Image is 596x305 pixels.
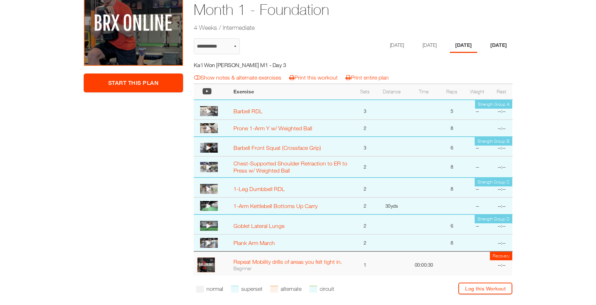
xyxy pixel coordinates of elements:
[464,84,491,100] th: Weight
[233,125,312,131] a: Prone 1-Arm Y w/ Weighted Ball
[491,197,512,214] td: --:--
[408,84,440,100] th: Time
[194,23,458,32] h2: 4 Weeks / Intermediate
[491,214,512,234] td: --:--
[376,84,408,100] th: Distance
[354,84,375,100] th: Sets
[200,123,218,133] img: thumbnail.png
[354,197,375,214] td: 2
[440,120,464,137] td: 8
[233,240,275,246] a: Plank Arm March
[354,214,375,234] td: 2
[475,178,512,186] td: Strength Group C
[491,84,512,100] th: Rest
[464,156,491,178] td: --
[354,234,375,251] td: 2
[440,214,464,234] td: 6
[354,156,375,178] td: 2
[194,74,281,81] a: Show notes & alternate exercises
[200,238,218,248] img: thumbnail.png
[491,120,512,137] td: --:--
[490,252,512,260] td: Recovery
[233,145,321,151] a: Barbell Front Squat (Crossface Grip)
[233,258,342,265] a: Repeat Mobility drills of areas you felt tight in.
[440,84,464,100] th: Reps
[354,120,375,137] td: 2
[464,197,491,214] td: --
[464,178,491,197] td: --
[440,156,464,178] td: 8
[450,38,477,53] li: Day 3
[233,160,347,174] a: Chest-Supported Shoulder Retraction to ER to Press w/ Weighted Ball
[440,178,464,197] td: 8
[233,265,351,272] div: Beginner
[475,100,512,109] td: Strength Group A
[354,251,375,276] td: 1
[440,137,464,157] td: 6
[491,156,512,178] td: --:--
[408,251,440,276] td: 00:00:30
[458,283,512,294] a: Log this Workout
[417,38,442,53] li: Day 2
[491,251,512,276] td: --:--
[491,100,512,120] td: --:--
[475,137,512,146] td: Strength Group B
[385,38,409,53] li: Day 1
[309,283,334,295] li: circuit
[354,137,375,157] td: 3
[197,257,215,272] img: profile.PNG
[289,74,338,81] a: Print this workout
[200,106,218,116] img: thumbnail.png
[464,137,491,157] td: --
[391,203,398,209] span: yds
[346,74,389,81] a: Print entire plan
[230,84,354,100] th: Exercise
[231,283,263,295] li: superset
[354,178,375,197] td: 2
[84,73,183,92] a: Start This Plan
[233,108,263,114] a: Barbell RDL
[200,184,218,194] img: thumbnail.png
[475,215,512,223] td: Strength Group D
[464,214,491,234] td: --
[233,203,318,209] a: 1-Arm Kettlebell Bottoms Up Carry
[376,197,408,214] td: 30
[233,223,285,229] a: Goblet Lateral Lunge
[200,221,218,231] img: thumbnail.png
[200,201,218,211] img: thumbnail.png
[491,178,512,197] td: --:--
[200,143,218,153] img: thumbnail.png
[440,234,464,251] td: 8
[491,137,512,157] td: --:--
[270,283,302,295] li: alternate
[233,186,285,192] a: 1-Leg Dumbbell RDL
[354,100,375,120] td: 3
[440,100,464,120] td: 5
[200,162,218,172] img: thumbnail.png
[464,100,491,120] td: --
[196,283,223,295] li: normal
[491,234,512,251] td: --:--
[485,38,512,53] li: Day 4
[194,61,320,69] h5: Ka'i Won [PERSON_NAME] M1 - Day 3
